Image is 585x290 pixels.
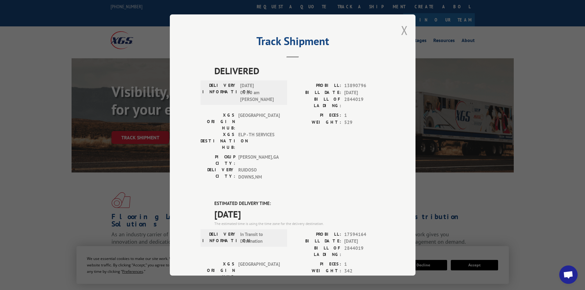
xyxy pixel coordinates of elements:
span: [DATE] [344,238,385,245]
label: XGS DESTINATION HUB: [201,131,235,151]
span: 342 [344,268,385,275]
label: DELIVERY INFORMATION: [202,231,237,245]
label: WEIGHT: [293,119,341,126]
label: BILL DATE: [293,89,341,96]
label: PIECES: [293,261,341,268]
span: 1 [344,261,385,268]
span: DELIVERED [214,64,385,78]
span: RUIDOSO DOWNS , NM [238,167,280,180]
span: [DATE] [214,207,385,221]
span: [GEOGRAPHIC_DATA] [238,112,280,131]
label: BILL DATE: [293,238,341,245]
div: The estimated time is using the time zone for the delivery destination. [214,221,385,226]
span: 2844019 [344,245,385,258]
label: ESTIMATED DELIVERY TIME: [214,200,385,207]
label: PICKUP CITY: [201,154,235,167]
span: 13890796 [344,82,385,89]
label: PROBILL: [293,231,341,238]
span: 529 [344,119,385,126]
label: DELIVERY CITY: [201,167,235,180]
label: PROBILL: [293,82,341,89]
span: In Transit to Destination [240,231,282,245]
label: BILL OF LADING: [293,245,341,258]
label: PIECES: [293,112,341,119]
label: BILL OF LADING: [293,96,341,109]
span: [DATE] [344,89,385,96]
span: [DATE] 09:30 am [PERSON_NAME] [240,82,282,103]
span: ELP - TH SERVICES [238,131,280,151]
span: 2844019 [344,96,385,109]
a: Open chat [559,265,578,284]
span: 17594164 [344,231,385,238]
button: Close modal [401,22,408,38]
h2: Track Shipment [201,37,385,48]
label: DELIVERY INFORMATION: [202,82,237,103]
label: XGS ORIGIN HUB: [201,261,235,280]
span: [PERSON_NAME] , GA [238,154,280,167]
span: [GEOGRAPHIC_DATA] [238,261,280,280]
label: WEIGHT: [293,268,341,275]
span: 1 [344,112,385,119]
label: XGS ORIGIN HUB: [201,112,235,131]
